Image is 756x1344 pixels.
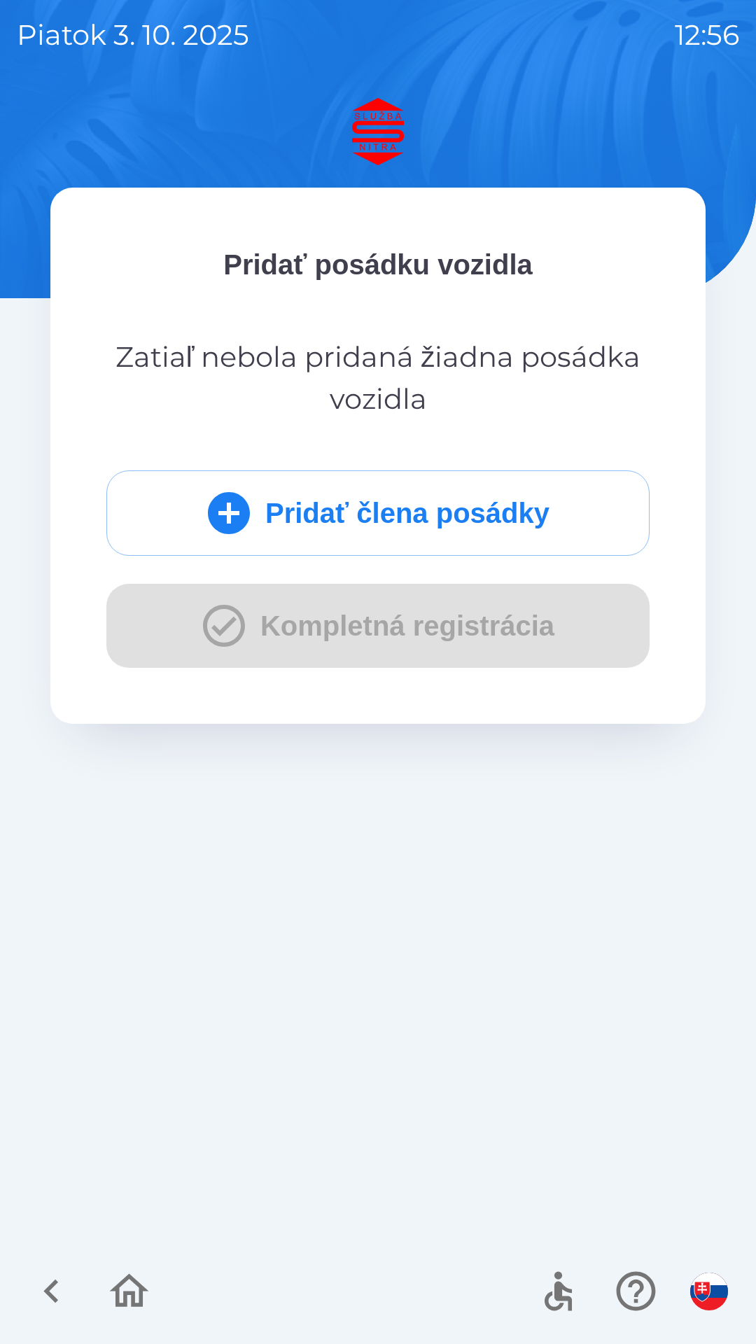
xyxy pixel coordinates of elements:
p: Zatiaľ nebola pridaná žiadna posádka vozidla [106,336,650,420]
p: piatok 3. 10. 2025 [17,14,249,56]
p: Pridať posádku vozidla [106,244,650,286]
p: 12:56 [675,14,739,56]
img: Logo [50,98,706,165]
button: Pridať člena posádky [106,470,650,556]
img: sk flag [690,1273,728,1310]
